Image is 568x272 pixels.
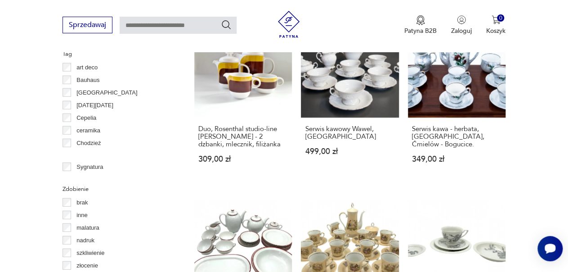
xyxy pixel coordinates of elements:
p: Zdobienie [63,184,173,194]
p: nadruk [76,236,94,245]
img: Ikonka użytkownika [457,15,466,24]
button: Sprzedawaj [63,17,112,33]
p: art deco [76,63,98,73]
p: Koszyk [486,27,505,35]
p: inne [76,210,88,220]
button: 0Koszyk [486,15,505,35]
p: Cepelia [76,113,96,123]
p: 309,00 zł [198,155,288,163]
a: Ikona medaluPatyna B2B [404,15,437,35]
div: 0 [497,14,505,22]
p: 349,00 zł [412,155,501,163]
p: 499,00 zł [305,148,394,155]
p: Tag [63,49,173,59]
p: szkliwienie [76,248,104,258]
p: [DATE][DATE] [76,100,113,110]
a: Duo, Rosenthal studio-line A. Pozzi - 2 dzbanki, mlecznik, filiżankaDuo, Rosenthal studio-line [P... [194,20,292,180]
p: ceramika [76,126,100,136]
p: złocenie [76,261,98,271]
img: Patyna - sklep z meblami i dekoracjami vintage [275,11,302,38]
img: Ikona koszyka [492,15,501,24]
h3: Duo, Rosenthal studio-line [PERSON_NAME] - 2 dzbanki, mlecznik, filiżanka [198,125,288,148]
button: Szukaj [221,19,232,30]
button: Patyna B2B [404,15,437,35]
p: brak [76,198,88,208]
a: Serwis kawowy Wawel, PolskaSerwis kawowy Wawel, [GEOGRAPHIC_DATA]499,00 zł [301,20,398,180]
h3: Serwis kawa - herbata, [GEOGRAPHIC_DATA], Ćmielów - Bogucice. [412,125,501,148]
a: Serwis kawa - herbata, Polska, Ćmielów - Bogucice.Serwis kawa - herbata, [GEOGRAPHIC_DATA], Ćmiel... [408,20,505,180]
h3: Serwis kawowy Wawel, [GEOGRAPHIC_DATA] [305,125,394,141]
img: Ikona medalu [416,15,425,25]
a: Sprzedawaj [63,23,112,29]
p: Ćmielów [76,151,99,161]
p: Sygnatura [76,162,103,172]
p: Bauhaus [76,75,99,85]
p: [GEOGRAPHIC_DATA] [76,88,137,98]
p: Zaloguj [451,27,472,35]
p: malatura [76,223,99,233]
button: Zaloguj [451,15,472,35]
p: Patyna B2B [404,27,437,35]
p: Chodzież [76,138,101,148]
iframe: Smartsupp widget button [537,236,563,261]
